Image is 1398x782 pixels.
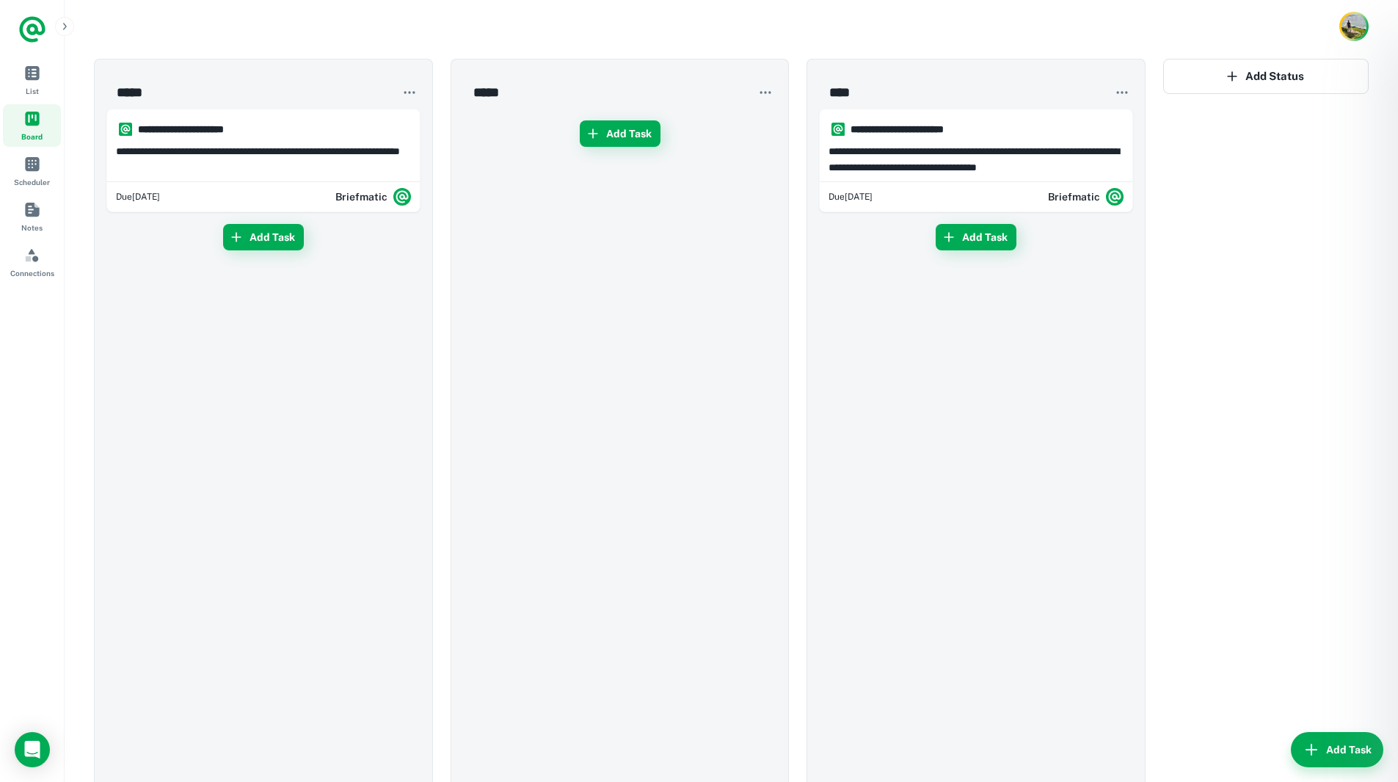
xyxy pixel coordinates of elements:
span: List [26,85,39,97]
a: List [3,59,61,101]
span: Notes [21,222,43,233]
a: Board [3,104,61,147]
span: Scheduler [14,176,50,188]
div: Load Chat [15,732,50,767]
a: Notes [3,195,61,238]
span: Connections [10,267,54,279]
a: Scheduler [3,150,61,192]
span: Board [21,131,43,142]
a: Logo [18,15,47,44]
a: Connections [3,241,61,283]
